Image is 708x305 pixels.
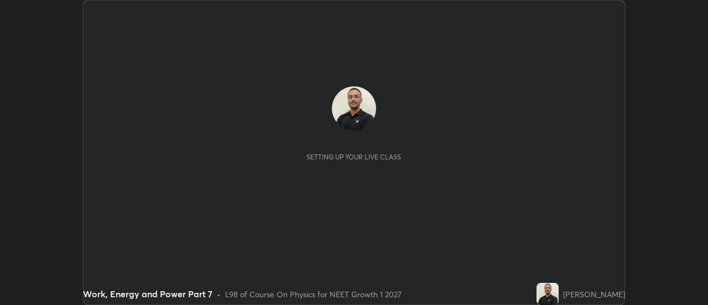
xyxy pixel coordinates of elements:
div: Setting up your live class [306,153,401,161]
img: 8c1fde6419384cb7889f551dfce9ab8f.jpg [537,283,559,305]
div: Work, Energy and Power Part 7 [83,287,212,301]
div: L98 of Course On Physics for NEET Growth 1 2027 [225,288,402,300]
img: 8c1fde6419384cb7889f551dfce9ab8f.jpg [332,86,376,131]
div: • [217,288,221,300]
div: [PERSON_NAME] [563,288,625,300]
